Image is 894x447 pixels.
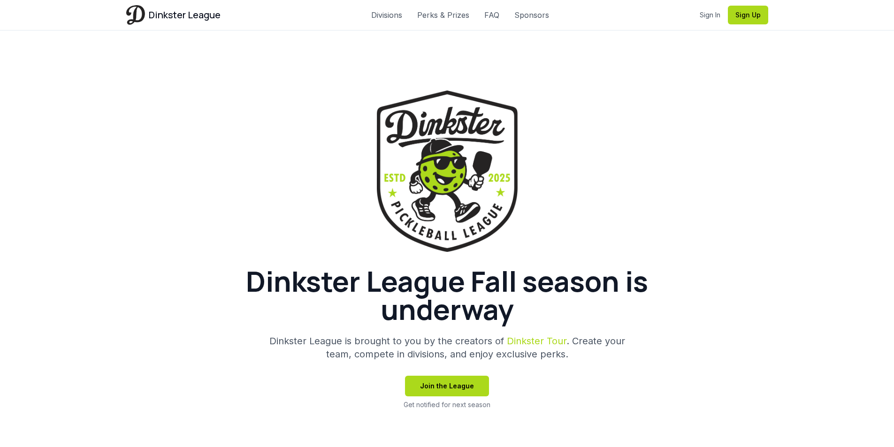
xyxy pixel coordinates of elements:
a: Dinkster League [126,5,221,24]
h1: Dinkster League Fall season is underway [222,267,672,323]
p: Get notified for next season [404,400,490,409]
button: Join the League [405,376,489,396]
p: Dinkster League is brought to you by the creators of . Create your team, compete in divisions, an... [267,334,627,361]
img: Dinkster [126,5,145,24]
iframe: chat widget [850,405,880,433]
a: Divisions [371,9,402,21]
span: Dinkster League [149,8,221,22]
button: Sign Up [728,6,768,24]
a: Perks & Prizes [417,9,469,21]
a: Dinkster Tour [507,335,566,347]
img: Dinkster League [377,91,518,252]
a: FAQ [484,9,499,21]
a: Sign In [700,10,720,20]
a: Sponsors [514,9,549,21]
